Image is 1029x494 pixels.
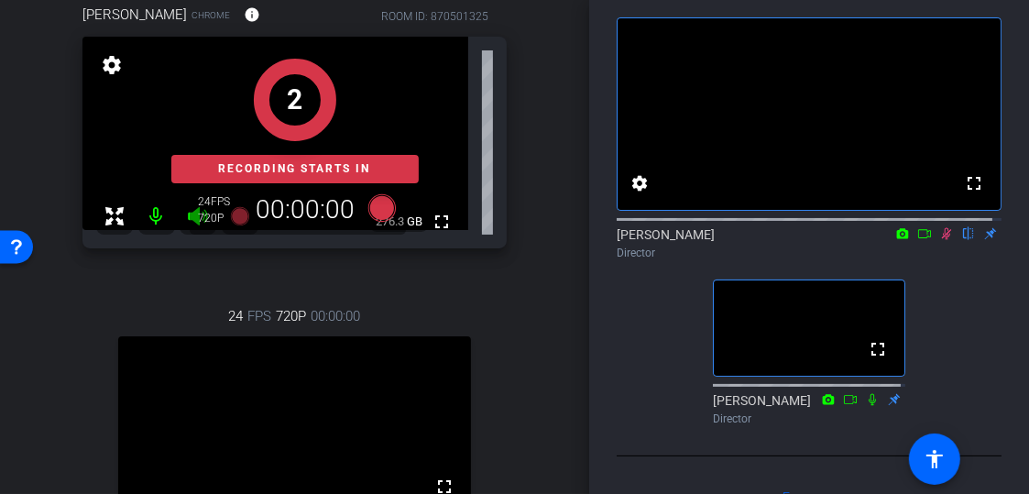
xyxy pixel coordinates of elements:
[248,306,272,326] span: FPS
[713,411,905,427] div: Director
[867,338,889,360] mat-icon: fullscreen
[287,79,302,120] div: 2
[312,306,361,326] span: 00:00:00
[277,306,307,326] span: 720P
[924,448,946,470] mat-icon: accessibility
[958,225,980,241] mat-icon: flip
[617,225,1002,261] div: [PERSON_NAME]
[617,245,1002,261] div: Director
[963,172,985,194] mat-icon: fullscreen
[171,155,419,183] div: Recording starts in
[713,391,905,427] div: [PERSON_NAME]
[629,172,651,194] mat-icon: settings
[229,306,244,326] span: 24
